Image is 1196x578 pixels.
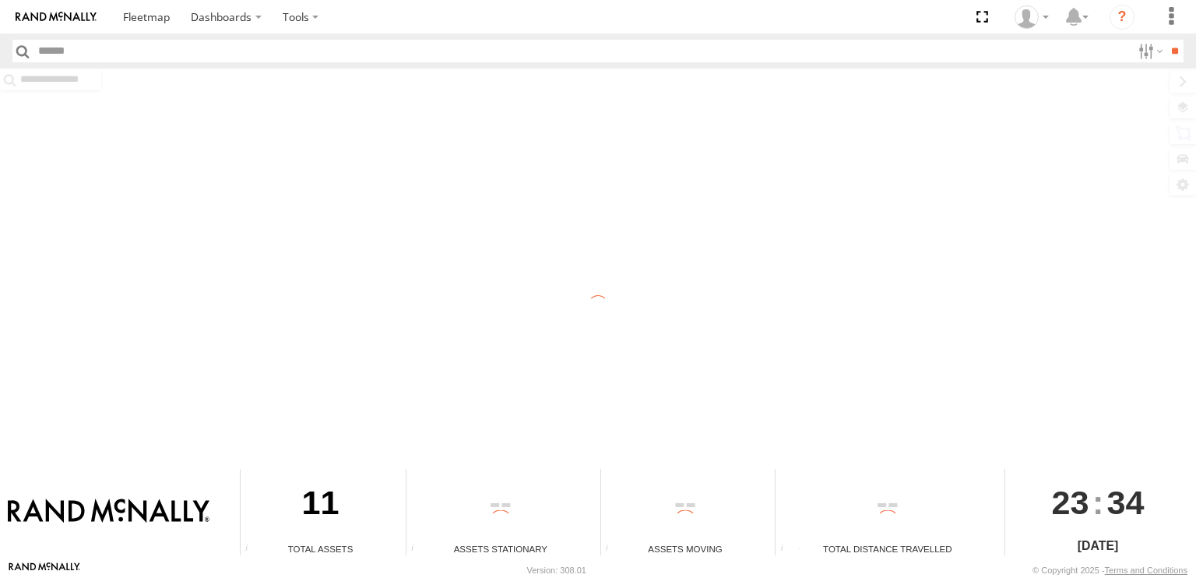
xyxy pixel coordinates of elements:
div: Assets Moving [601,542,770,555]
img: rand-logo.svg [16,12,97,23]
span: 23 [1052,469,1089,536]
div: Total number of Enabled Assets [241,544,264,555]
div: Total Distance Travelled [776,542,999,555]
div: [DATE] [1005,537,1190,555]
div: Valeo Dash [1009,5,1054,29]
div: © Copyright 2025 - [1032,566,1187,575]
div: Total number of assets current stationary. [406,544,430,555]
img: Rand McNally [8,499,209,525]
a: Terms and Conditions [1105,566,1187,575]
div: : [1005,469,1190,536]
div: Total distance travelled by all assets within specified date range and applied filters [776,544,799,555]
div: Total number of assets current in transit. [601,544,624,555]
div: Assets Stationary [406,542,594,555]
a: Visit our Website [9,562,80,578]
div: Total Assets [241,542,400,555]
label: Search Filter Options [1132,40,1166,62]
i: ? [1110,5,1134,30]
div: 11 [241,469,400,542]
div: Version: 308.01 [527,566,586,575]
span: 34 [1107,469,1145,536]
